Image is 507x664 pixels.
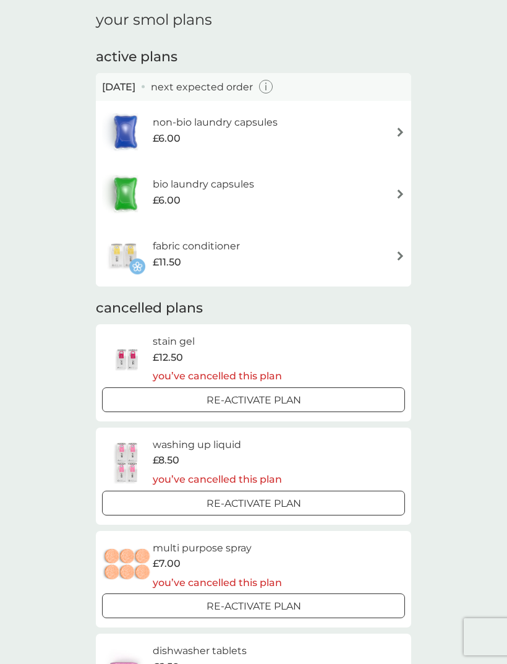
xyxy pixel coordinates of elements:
[96,299,411,318] h2: cancelled plans
[207,496,301,512] p: Re-activate Plan
[396,127,405,137] img: arrow right
[153,254,181,270] span: £11.50
[96,11,411,29] h1: your smol plans
[207,598,301,614] p: Re-activate Plan
[102,172,149,215] img: bio laundry capsules
[153,452,179,468] span: £8.50
[102,543,153,587] img: multi purpose spray
[153,114,278,131] h6: non-bio laundry capsules
[153,575,282,591] p: you’ve cancelled this plan
[102,441,153,484] img: washing up liquid
[102,234,145,277] img: fabric conditioner
[153,334,282,350] h6: stain gel
[153,238,240,254] h6: fabric conditioner
[153,368,282,384] p: you’ve cancelled this plan
[153,437,282,453] h6: washing up liquid
[153,472,282,488] p: you’ve cancelled this plan
[396,251,405,261] img: arrow right
[102,491,405,515] button: Re-activate Plan
[153,350,183,366] span: £12.50
[102,387,405,412] button: Re-activate Plan
[153,556,181,572] span: £7.00
[207,392,301,408] p: Re-activate Plan
[396,189,405,199] img: arrow right
[96,48,411,67] h2: active plans
[153,643,282,659] h6: dishwasher tablets
[153,192,181,209] span: £6.00
[102,593,405,618] button: Re-activate Plan
[153,540,282,556] h6: multi purpose spray
[153,176,254,192] h6: bio laundry capsules
[151,79,253,95] p: next expected order
[153,131,181,147] span: £6.00
[102,337,153,381] img: stain gel
[102,79,135,95] span: [DATE]
[102,110,149,153] img: non-bio laundry capsules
